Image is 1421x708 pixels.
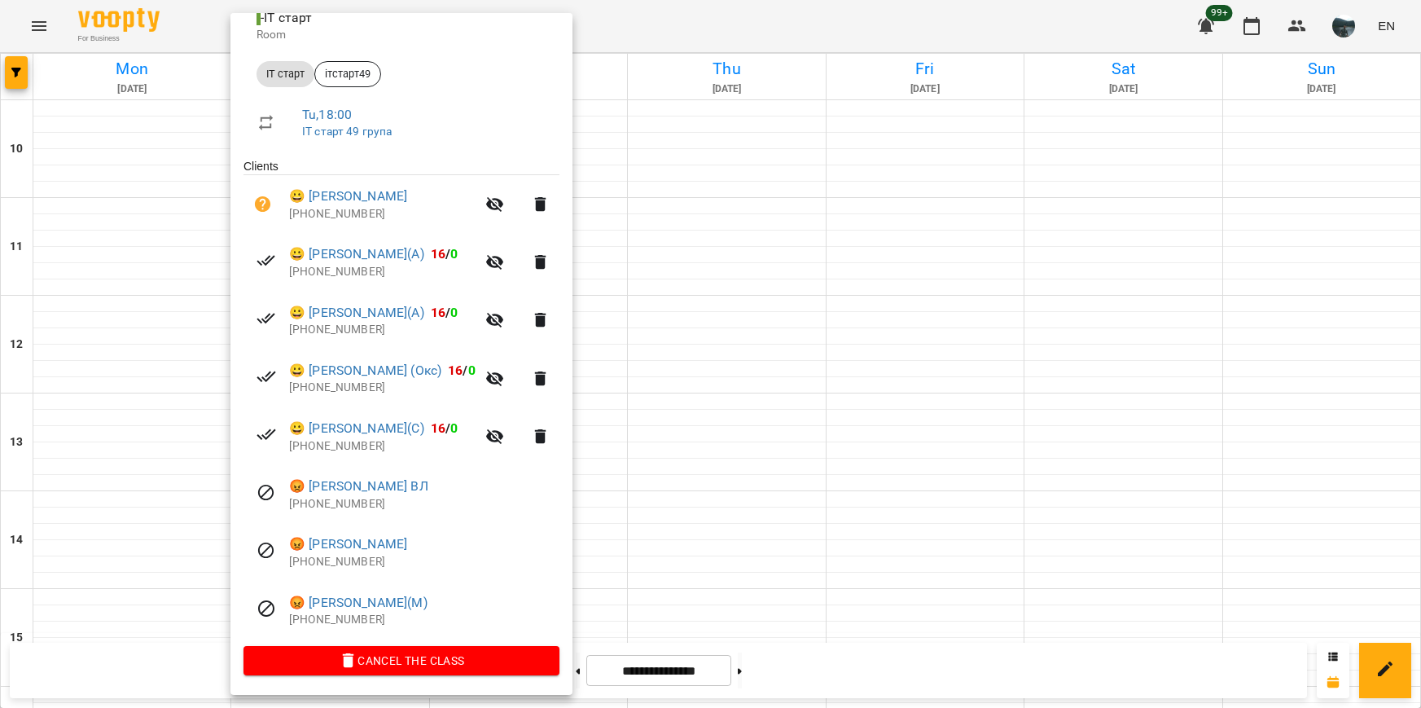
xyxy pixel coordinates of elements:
[289,361,441,380] a: 😀 [PERSON_NAME] (Окс)
[431,305,445,320] span: 16
[431,420,458,436] b: /
[289,496,559,512] p: [PHONE_NUMBER]
[431,246,445,262] span: 16
[243,185,283,224] button: Unpaid. Bill the attendance?
[289,244,424,264] a: 😀 [PERSON_NAME](А)
[448,363,463,378] span: 16
[289,380,476,396] p: [PHONE_NUMBER]
[431,246,458,262] b: /
[257,27,546,43] p: Room
[289,554,559,570] p: [PHONE_NUMBER]
[257,651,546,671] span: Cancel the class
[289,612,559,628] p: [PHONE_NUMBER]
[468,363,476,378] span: 0
[257,251,276,270] svg: Paid
[289,477,428,496] a: 😡 [PERSON_NAME] ВЛ
[289,264,476,280] p: [PHONE_NUMBER]
[289,322,476,338] p: [PHONE_NUMBER]
[450,246,458,262] span: 0
[257,541,276,561] svg: Visit canceled
[450,420,458,436] span: 0
[431,305,458,320] b: /
[243,646,559,675] button: Cancel the class
[289,206,476,222] p: [PHONE_NUMBER]
[289,187,407,206] a: 😀 [PERSON_NAME]
[302,107,352,122] a: Tu , 18:00
[257,367,276,386] svg: Paid
[448,363,476,378] b: /
[289,593,428,613] a: 😡 [PERSON_NAME](М)
[289,534,407,554] a: 😡 [PERSON_NAME]
[257,424,276,444] svg: Paid
[243,158,559,646] ul: Clients
[289,438,476,455] p: [PHONE_NUMBER]
[289,303,424,323] a: 😀 [PERSON_NAME](А)
[315,67,380,81] span: ітстарт49
[431,420,445,436] span: 16
[302,125,393,138] a: ІТ старт 49 група
[257,67,314,81] span: ІТ старт
[450,305,458,320] span: 0
[314,61,381,87] div: ітстарт49
[257,483,276,503] svg: Visit canceled
[257,599,276,618] svg: Visit canceled
[257,10,316,25] span: - ІТ старт
[289,419,424,438] a: 😀 [PERSON_NAME](С)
